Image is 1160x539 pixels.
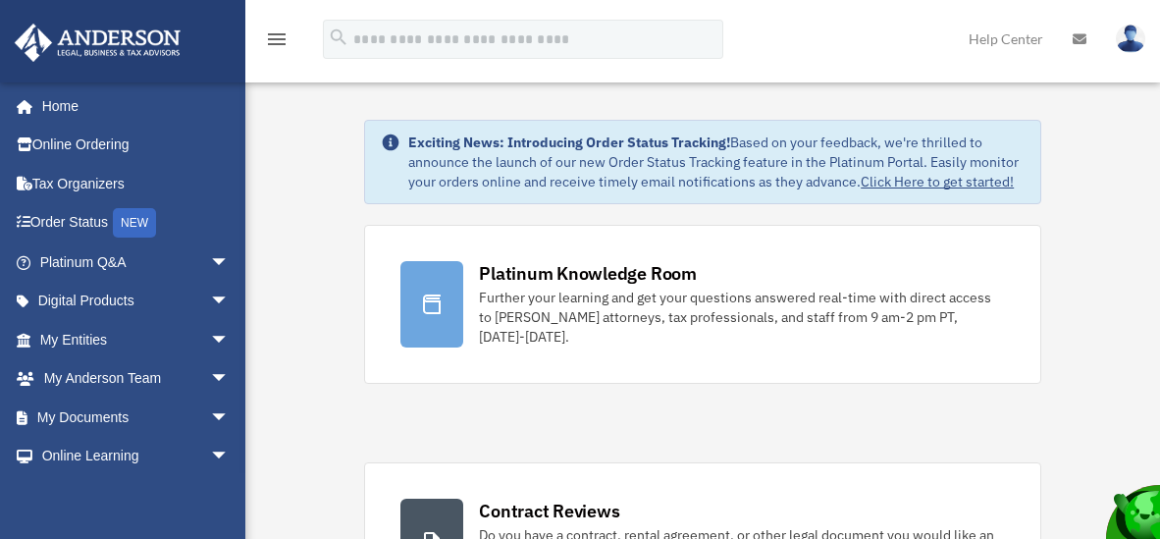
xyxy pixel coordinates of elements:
a: My Anderson Teamarrow_drop_down [14,359,259,399]
span: arrow_drop_down [210,398,249,438]
div: Based on your feedback, we're thrilled to announce the launch of our new Order Status Tracking fe... [408,133,1025,191]
strong: Exciting News: Introducing Order Status Tracking! [408,134,730,151]
img: Anderson Advisors Platinum Portal [9,24,186,62]
span: arrow_drop_down [210,243,249,283]
a: Digital Productsarrow_drop_down [14,282,259,321]
a: Click Here to get started! [861,173,1014,190]
a: Online Ordering [14,126,259,165]
span: arrow_drop_down [210,359,249,400]
a: My Entitiesarrow_drop_down [14,320,259,359]
span: arrow_drop_down [210,320,249,360]
a: Platinum Q&Aarrow_drop_down [14,243,259,282]
span: arrow_drop_down [210,437,249,477]
a: Order StatusNEW [14,203,259,243]
div: Further your learning and get your questions answered real-time with direct access to [PERSON_NAM... [479,288,1005,347]
span: arrow_drop_down [210,282,249,322]
a: Tax Organizers [14,164,259,203]
a: Home [14,86,249,126]
a: Platinum Knowledge Room Further your learning and get your questions answered real-time with dire... [364,225,1041,384]
div: Platinum Knowledge Room [479,261,697,286]
a: menu [265,34,289,51]
i: menu [265,27,289,51]
a: My Documentsarrow_drop_down [14,398,259,437]
img: User Pic [1116,25,1145,53]
div: NEW [113,208,156,238]
i: search [328,27,349,48]
div: Contract Reviews [479,499,619,523]
a: Online Learningarrow_drop_down [14,437,259,476]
